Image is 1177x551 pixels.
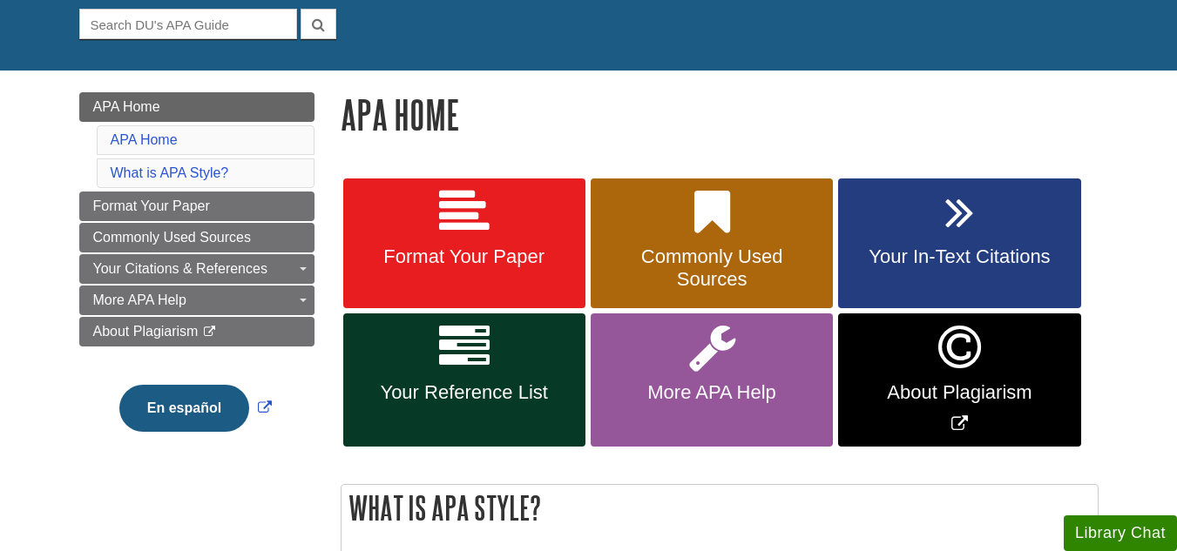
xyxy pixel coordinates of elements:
span: About Plagiarism [851,381,1067,404]
a: What is APA Style? [111,165,229,180]
h2: What is APA Style? [342,485,1098,531]
span: Format Your Paper [93,198,210,213]
div: Guide Page Menu [79,92,315,461]
a: About Plagiarism [79,317,315,346]
span: Your In-Text Citations [851,245,1067,268]
a: Your In-Text Citations [838,178,1080,309]
span: Commonly Used Sources [93,230,251,245]
h1: APA Home [341,92,1099,137]
span: Commonly Used Sources [604,245,820,291]
span: Your Reference List [356,381,572,404]
span: Format Your Paper [356,245,572,268]
a: Format Your Paper [343,178,585,309]
a: Commonly Used Sources [591,178,833,309]
button: En español [119,385,249,432]
span: About Plagiarism [93,324,199,339]
a: APA Home [79,92,315,122]
a: More APA Help [79,286,315,315]
span: More APA Help [604,381,820,404]
a: Link opens in new window [838,313,1080,447]
button: Library Chat [1064,515,1177,551]
span: More APA Help [93,292,186,307]
a: APA Home [111,132,178,147]
a: Format Your Paper [79,192,315,221]
a: Commonly Used Sources [79,223,315,252]
span: Your Citations & References [93,261,267,276]
a: Your Reference List [343,313,585,447]
a: Link opens in new window [115,400,276,415]
a: More APA Help [591,313,833,447]
a: Your Citations & References [79,254,315,284]
input: Search DU's APA Guide [79,9,297,39]
i: This link opens in a new window [202,326,217,338]
span: APA Home [93,99,160,114]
